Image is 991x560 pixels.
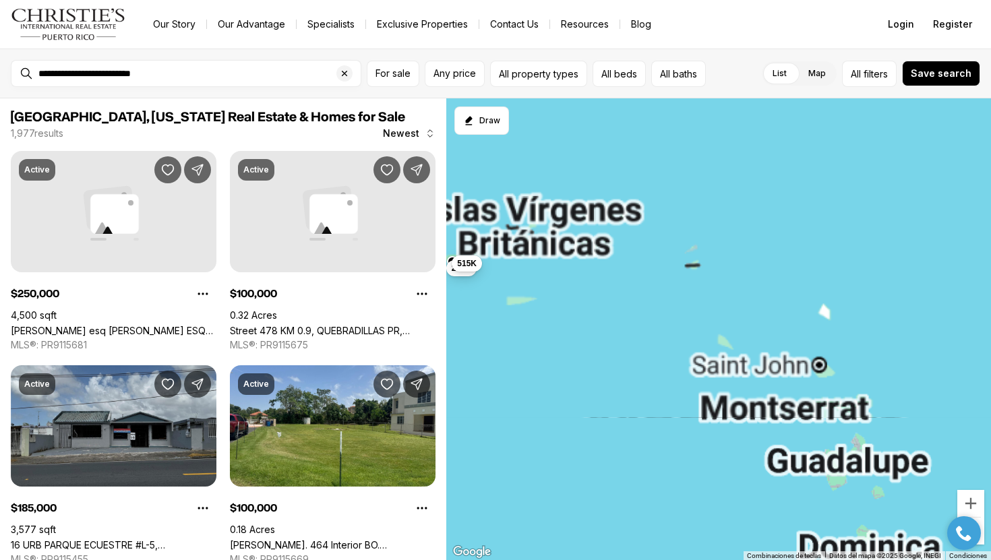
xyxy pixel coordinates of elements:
a: Resources [550,15,620,34]
button: Share Property [403,156,430,183]
button: Property options [409,280,436,307]
button: Login [880,11,922,38]
p: Active [24,379,50,390]
p: Active [24,164,50,175]
span: Register [933,19,972,30]
button: Property options [409,495,436,522]
a: Our Advantage [207,15,296,34]
button: All property types [490,61,587,87]
button: Save search [902,61,980,86]
button: Property options [189,495,216,522]
button: For sale [367,61,419,87]
span: Newest [383,128,419,139]
span: Login [888,19,914,30]
button: Share Property [403,371,430,398]
span: [GEOGRAPHIC_DATA], [US_STATE] Real Estate & Homes for Sale [11,111,405,124]
a: Carr. 464 Interior BO. ACEITUNA, SECTOR RANCHERA, MOCA PR, 00676 [230,539,436,551]
p: Active [243,379,269,390]
button: Acercar [957,490,984,517]
span: 228K [452,263,471,274]
button: Any price [425,61,485,87]
button: Register [925,11,980,38]
button: Share Property [184,156,211,183]
a: Street 478 KM 0.9, QUEBRADILLAS PR, 00678 [230,325,436,336]
button: All baths [651,61,706,87]
button: 228K [446,260,477,276]
button: Contact Us [479,15,549,34]
span: filters [864,67,888,81]
p: 1,977 results [11,128,63,139]
span: Save search [911,68,971,79]
a: Exclusive Properties [366,15,479,34]
button: Share Property [184,371,211,398]
button: Clear search input [336,61,361,86]
a: Our Story [142,15,206,34]
label: List [762,61,798,86]
button: Newest [375,120,444,147]
img: logo [11,8,126,40]
span: 515K [457,258,477,269]
a: Specialists [297,15,365,34]
button: Property options [189,280,216,307]
button: Save Property: Street 478 KM 0.9 [373,156,400,183]
span: For sale [376,68,411,79]
span: Datos del mapa ©2025 Google, INEGI [829,552,941,559]
button: Start drawing [454,106,509,135]
span: All [851,67,861,81]
button: Save Property: Munoz Rivera esq De Diego MUNOZ RIVERA ESQ DE DIEGO [154,156,181,183]
button: Save Property: 16 URB PARQUE ECUESTRE #L-5 [154,371,181,398]
p: Active [243,164,269,175]
a: Blog [620,15,662,34]
button: 515K [452,255,482,272]
button: Allfilters [842,61,897,87]
button: Save Property: Carr. 464 Interior BO. ACEITUNA, SECTOR RANCHERA [373,371,400,398]
span: Any price [433,68,476,79]
button: All beds [593,61,646,87]
a: 16 URB PARQUE ECUESTRE #L-5, CAROLINA PR, 00987 [11,539,216,551]
label: Map [798,61,837,86]
a: Munoz Rivera esq De Diego MUNOZ RIVERA ESQ DE DIEGO, SAN LORENZO PR, 00754 [11,325,216,336]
